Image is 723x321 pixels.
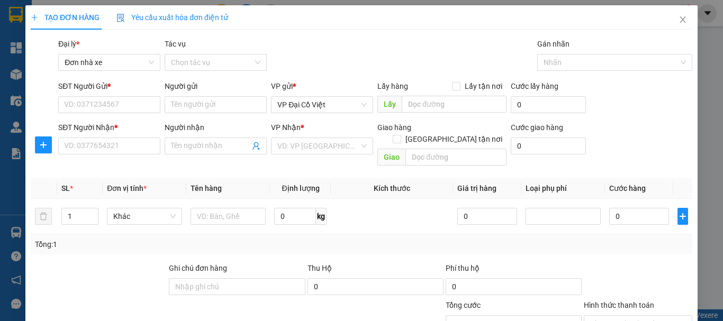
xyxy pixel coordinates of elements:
label: Cước lấy hàng [510,82,558,90]
img: logo [10,16,59,66]
div: SĐT Người Gửi [58,80,160,92]
strong: PHIẾU GỬI HÀNG [103,31,189,42]
span: Khác [113,208,176,224]
button: plus [677,208,688,225]
input: VD: Bàn, Ghế [191,208,266,225]
span: Lấy hàng [377,82,408,90]
span: Tên hàng [191,184,222,192]
label: Gán nhãn [537,40,570,48]
span: plus [678,212,688,221]
input: Dọc đường [402,96,506,113]
button: delete [35,208,52,225]
span: Kích thước [374,184,410,192]
span: Lấy tận nơi [460,80,506,92]
span: kg [316,208,327,225]
label: Ghi chú đơn hàng [169,264,227,272]
span: user-add [252,142,260,150]
span: [GEOGRAPHIC_DATA] tận nơi [401,133,506,145]
div: SĐT Người Nhận [58,122,160,133]
span: VP Đại Cồ Việt [277,97,367,113]
div: Tổng: 1 [35,239,280,250]
input: Dọc đường [405,149,506,166]
span: Đơn nhà xe [65,54,154,70]
span: Website [99,56,124,64]
span: plus [31,14,38,21]
span: Đại lý [58,40,79,48]
span: Giá trị hàng [457,184,496,192]
strong: : [DOMAIN_NAME] [99,54,193,65]
button: plus [35,136,52,153]
span: TẠO ĐƠN HÀNG [31,13,100,22]
label: Hình thức thanh toán [584,301,654,309]
strong: CÔNG TY TNHH VĨNH QUANG [74,18,218,29]
input: Cước giao hàng [510,137,586,154]
span: Cước hàng [609,184,646,192]
span: Định lượng [282,184,319,192]
button: Close [668,5,698,35]
input: Ghi chú đơn hàng [169,278,305,295]
span: SL [61,184,70,192]
img: icon [116,14,125,22]
span: Lấy [377,96,402,113]
span: plus [35,141,51,149]
span: Giao [377,149,405,166]
label: Cước giao hàng [510,123,563,132]
span: Đơn vị tính [107,184,147,192]
span: Tổng cước [446,301,481,309]
label: Tác vụ [165,40,186,48]
input: 0 [457,208,517,225]
span: VP Nhận [271,123,301,132]
span: Giao hàng [377,123,411,132]
span: Thu Hộ [307,264,331,272]
div: Người gửi [165,80,267,92]
span: Yêu cầu xuất hóa đơn điện tử [116,13,228,22]
span: close [679,15,687,24]
strong: Hotline : 0889 23 23 23 [112,44,180,52]
div: Phí thu hộ [446,262,582,278]
div: Người nhận [165,122,267,133]
input: Cước lấy hàng [510,96,586,113]
div: VP gửi [271,80,373,92]
th: Loại phụ phí [521,178,605,199]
